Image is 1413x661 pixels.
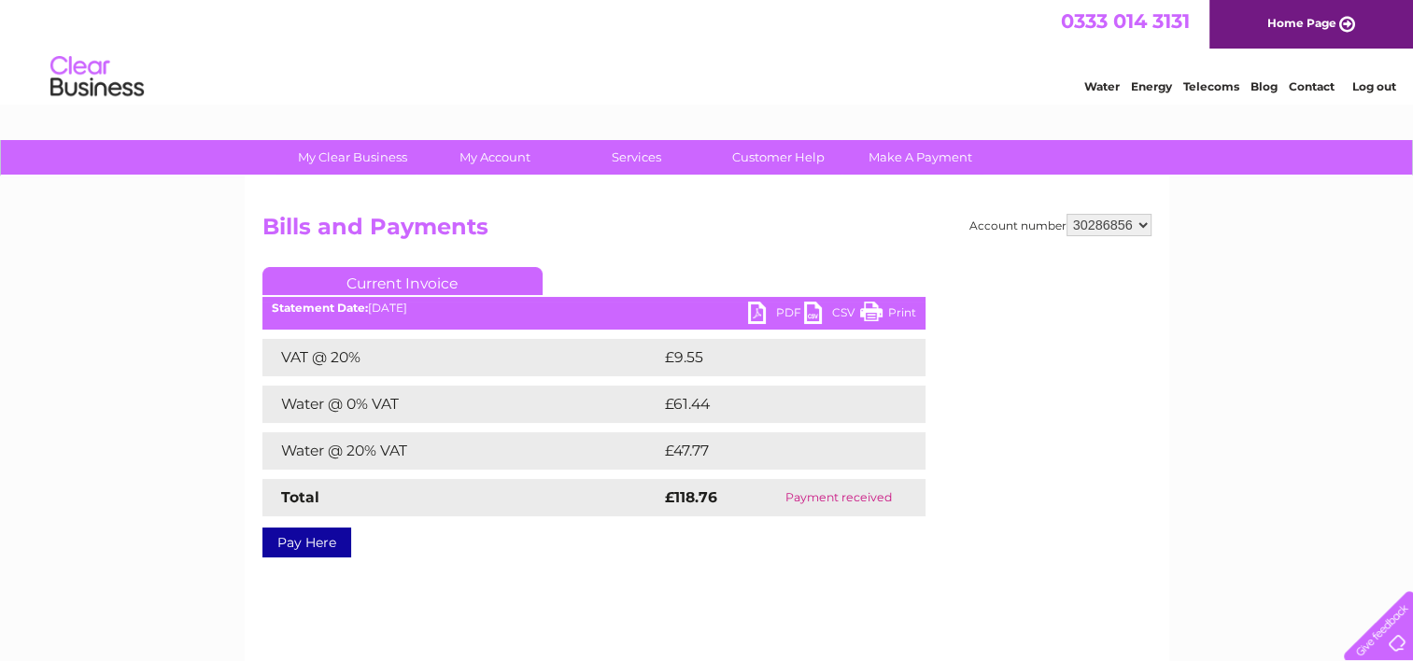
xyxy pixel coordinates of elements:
[1289,79,1335,93] a: Contact
[1131,79,1172,93] a: Energy
[701,140,855,175] a: Customer Help
[262,339,660,376] td: VAT @ 20%
[804,302,860,329] a: CSV
[660,386,886,423] td: £61.44
[559,140,714,175] a: Services
[417,140,572,175] a: My Account
[272,301,368,315] b: Statement Date:
[1251,79,1278,93] a: Blog
[1084,79,1120,93] a: Water
[1351,79,1395,93] a: Log out
[262,267,543,295] a: Current Invoice
[262,432,660,470] td: Water @ 20% VAT
[1183,79,1239,93] a: Telecoms
[860,302,916,329] a: Print
[262,527,351,557] a: Pay Here
[262,302,926,315] div: [DATE]
[748,302,804,329] a: PDF
[660,432,886,470] td: £47.77
[262,386,660,423] td: Water @ 0% VAT
[49,49,145,105] img: logo.png
[281,488,319,506] strong: Total
[752,479,925,516] td: Payment received
[665,488,717,506] strong: £118.76
[969,214,1152,236] div: Account number
[262,214,1152,249] h2: Bills and Payments
[276,140,430,175] a: My Clear Business
[1061,9,1190,33] a: 0333 014 3131
[843,140,997,175] a: Make A Payment
[266,10,1149,91] div: Clear Business is a trading name of Verastar Limited (registered in [GEOGRAPHIC_DATA] No. 3667643...
[660,339,882,376] td: £9.55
